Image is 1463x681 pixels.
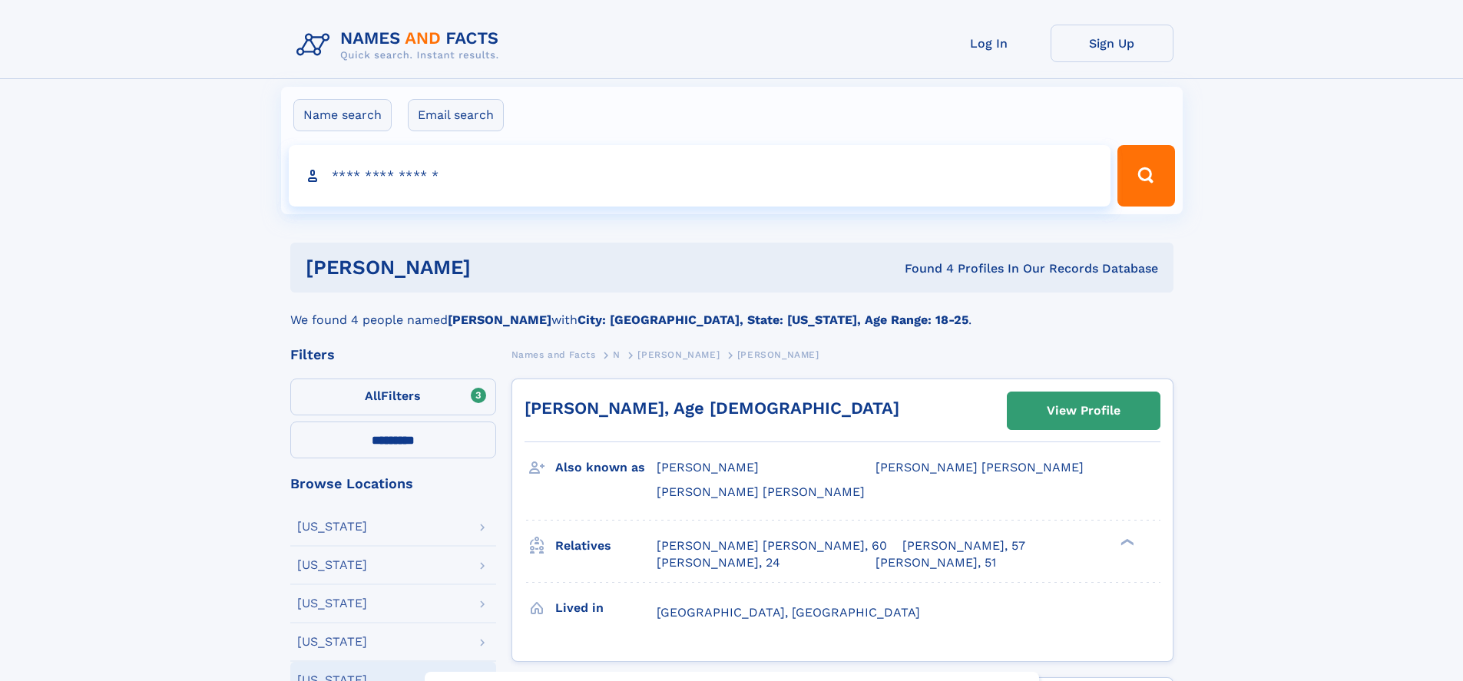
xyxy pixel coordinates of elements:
[290,25,511,66] img: Logo Names and Facts
[637,349,720,360] span: [PERSON_NAME]
[293,99,392,131] label: Name search
[578,312,968,327] b: City: [GEOGRAPHIC_DATA], State: [US_STATE], Age Range: 18-25
[555,595,657,621] h3: Lived in
[657,484,865,499] span: [PERSON_NAME] [PERSON_NAME]
[613,345,621,364] a: N
[657,537,887,554] a: [PERSON_NAME] [PERSON_NAME], 60
[511,345,596,364] a: Names and Facts
[290,477,496,491] div: Browse Locations
[928,25,1051,62] a: Log In
[297,521,367,533] div: [US_STATE]
[297,559,367,571] div: [US_STATE]
[555,533,657,559] h3: Relatives
[902,537,1025,554] a: [PERSON_NAME], 57
[737,349,819,360] span: [PERSON_NAME]
[297,636,367,648] div: [US_STATE]
[687,260,1158,277] div: Found 4 Profiles In Our Records Database
[290,379,496,415] label: Filters
[290,348,496,362] div: Filters
[525,398,899,418] a: [PERSON_NAME], Age [DEMOGRAPHIC_DATA]
[875,460,1084,474] span: [PERSON_NAME] [PERSON_NAME]
[657,605,920,620] span: [GEOGRAPHIC_DATA], [GEOGRAPHIC_DATA]
[1117,145,1174,207] button: Search Button
[365,388,381,403] span: All
[1117,537,1135,547] div: ❯
[657,554,780,571] a: [PERSON_NAME], 24
[875,554,996,571] a: [PERSON_NAME], 51
[1047,393,1120,428] div: View Profile
[408,99,504,131] label: Email search
[613,349,621,360] span: N
[306,258,688,277] h1: [PERSON_NAME]
[290,293,1173,329] div: We found 4 people named with .
[448,312,551,327] b: [PERSON_NAME]
[1008,392,1160,429] a: View Profile
[1051,25,1173,62] a: Sign Up
[657,460,759,474] span: [PERSON_NAME]
[637,345,720,364] a: [PERSON_NAME]
[555,455,657,481] h3: Also known as
[289,145,1111,207] input: search input
[297,597,367,610] div: [US_STATE]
